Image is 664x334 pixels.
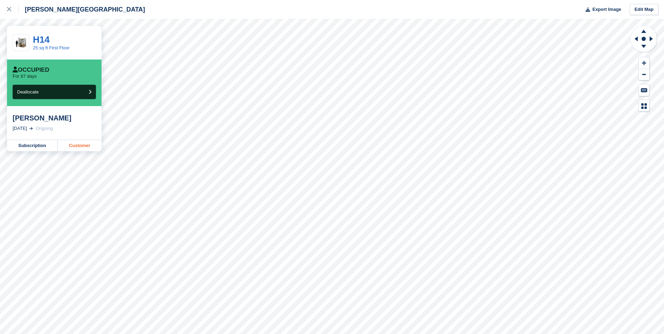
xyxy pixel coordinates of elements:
[33,34,50,45] a: H14
[13,74,37,79] p: For 87 days
[639,69,649,81] button: Zoom Out
[592,6,621,13] span: Export Image
[33,45,70,50] a: 25 sq ft First Floor
[58,140,102,151] a: Customer
[36,125,53,132] div: Ongoing
[13,114,96,122] div: [PERSON_NAME]
[7,140,58,151] a: Subscription
[630,4,658,15] a: Edit Map
[639,100,649,112] button: Map Legend
[17,89,39,95] span: Deallocate
[13,125,27,132] div: [DATE]
[13,85,96,99] button: Deallocate
[581,4,621,15] button: Export Image
[29,127,33,130] img: arrow-right-light-icn-cde0832a797a2874e46488d9cf13f60e5c3a73dbe684e267c42b8395dfbc2abf.svg
[13,37,29,49] img: 25-sqft-unit.jpg
[639,57,649,69] button: Zoom In
[19,5,145,14] div: [PERSON_NAME][GEOGRAPHIC_DATA]
[13,67,49,74] div: Occupied
[639,84,649,96] button: Keyboard Shortcuts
